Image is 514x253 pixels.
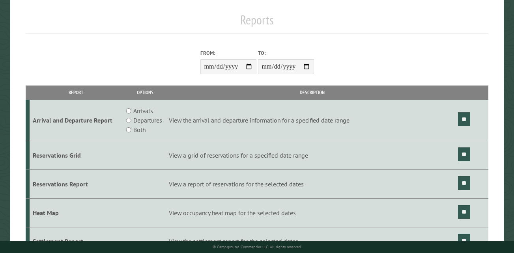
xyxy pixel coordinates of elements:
td: Reservations Grid [30,141,123,170]
td: Heat Map [30,198,123,227]
label: Arrivals [133,106,153,115]
td: Reservations Report [30,169,123,198]
td: View the arrival and departure information for a specified date range [168,100,457,141]
td: Arrival and Departure Report [30,100,123,141]
th: Description [168,86,457,99]
th: Options [123,86,168,99]
h1: Reports [26,12,488,34]
th: Report [30,86,123,99]
small: © Campground Commander LLC. All rights reserved. [213,244,302,249]
td: View a grid of reservations for a specified date range [168,141,457,170]
label: Both [133,125,146,134]
label: Departures [133,115,162,125]
label: To: [258,49,314,57]
td: View a report of reservations for the selected dates [168,169,457,198]
td: View occupancy heat map for the selected dates [168,198,457,227]
label: From: [200,49,256,57]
